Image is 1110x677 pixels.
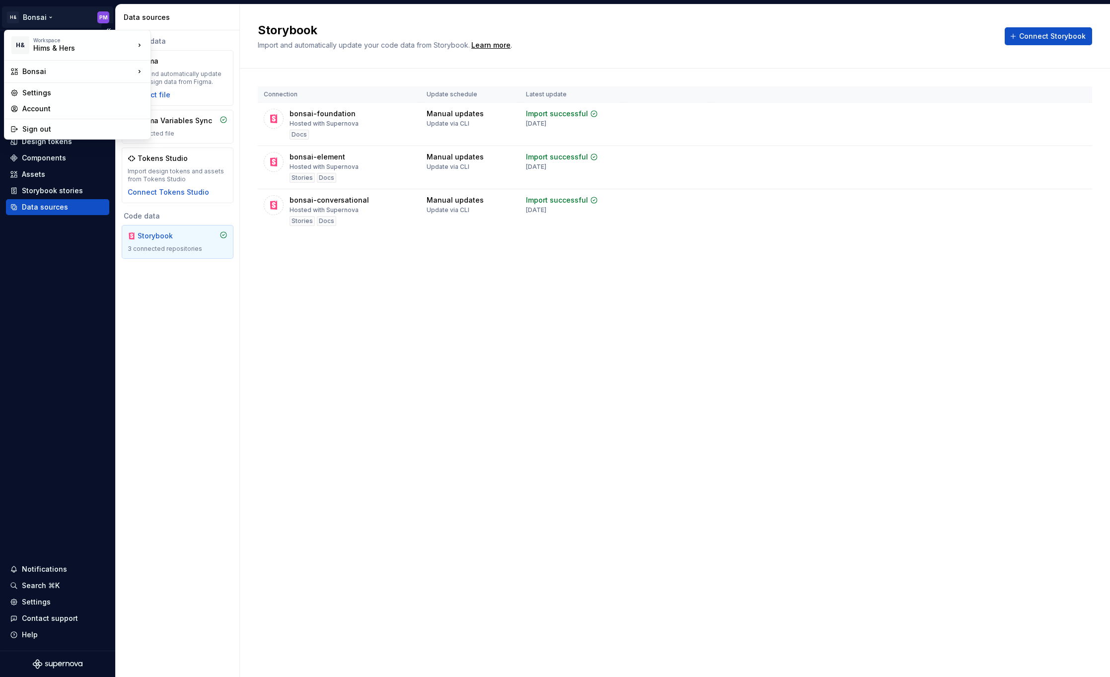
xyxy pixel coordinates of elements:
div: Bonsai [22,67,135,76]
div: Workspace [33,37,135,43]
div: Settings [22,88,145,98]
div: Hims & Hers [33,43,118,53]
div: Account [22,104,145,114]
div: H& [11,36,29,54]
div: Sign out [22,124,145,134]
